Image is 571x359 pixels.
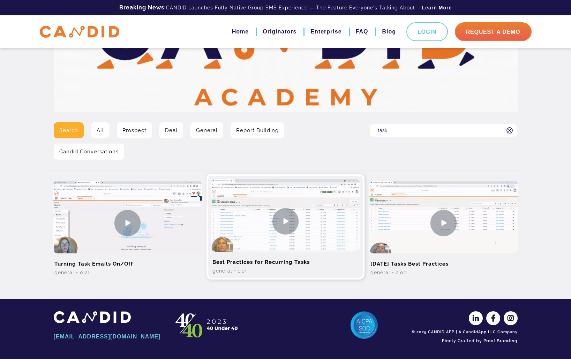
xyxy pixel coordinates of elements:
[117,122,152,138] a: Prospect
[410,329,518,335] div: © 2025 CANDID APP | A CandidApp LLC Company
[369,181,518,265] img: Today’s Tasks Best Practices Video
[53,269,202,276] div: General • 0:21
[211,267,360,274] div: General • 1:14
[40,26,119,38] img: CANDID APP
[356,26,368,38] a: FAQ
[410,335,518,347] a: Finely Crafted by Proof Branding
[231,122,284,138] a: Report Building
[310,26,341,38] a: Enterprise
[232,26,249,38] a: Home
[190,122,223,138] a: General
[406,22,448,41] a: Login
[211,179,360,263] img: Best Practices for Recurring Tasks Video
[350,311,378,339] img: AICPA SOC 2
[119,4,166,11] b: Breaking News:
[263,26,296,38] a: Originators
[54,144,124,160] a: Candid Conversations
[422,4,452,11] a: Learn More
[53,253,202,269] h2: Turning Task Emails On/Off
[369,253,518,269] h2: [DATE] Tasks Best Practices
[54,311,131,323] img: CANDID APP
[455,22,532,41] a: Request A Demo
[382,26,396,38] a: Blog
[54,331,162,343] a: [EMAIL_ADDRESS][DOMAIN_NAME]
[172,311,242,339] img: CANDID APP
[91,122,110,138] a: All
[53,181,202,265] img: Turning Task Emails On/Off Video
[211,252,360,267] h2: Best Practices for Recurring Tasks
[369,269,518,276] div: General • 2:00
[159,122,183,138] a: Deal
